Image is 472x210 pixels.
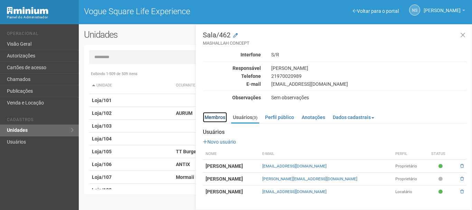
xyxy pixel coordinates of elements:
strong: Loja/102 [92,110,112,116]
td: Proprietário [393,173,428,185]
div: Telefone [198,73,266,79]
div: Sem observações [266,94,472,101]
a: Anotações [300,112,327,122]
div: Exibindo 1-509 de 509 itens [89,71,462,77]
span: Nicolle Silva [424,1,461,13]
span: Ativo [438,189,444,195]
th: Status [428,148,454,160]
small: MASHALLAH CONCEPT [203,40,466,46]
strong: TT Burger [176,149,198,154]
span: Ativo [438,163,444,169]
a: Voltar para o portal [353,8,399,14]
a: Novo usuário [203,139,236,145]
strong: ANTIX [176,162,190,167]
strong: Loja/105 [92,149,112,154]
th: Ocupante: activate to sort column ascending [173,77,328,94]
a: Perfil público [263,112,296,122]
th: Perfil [393,148,428,160]
small: (3) [252,115,257,120]
a: [PERSON_NAME][EMAIL_ADDRESS][DOMAIN_NAME] [262,176,357,181]
img: Minium [7,7,48,14]
th: Unidade: activate to sort column descending [89,77,173,94]
li: Cadastros [7,117,74,125]
a: NS [409,4,420,16]
strong: Loja/106 [92,162,112,167]
strong: Loja/104 [92,136,112,141]
a: [EMAIL_ADDRESS][DOMAIN_NAME] [262,164,327,168]
strong: Usuários [203,129,466,135]
div: [EMAIL_ADDRESS][DOMAIN_NAME] [266,81,472,87]
div: Observações [198,94,266,101]
strong: Loja/107 [92,174,112,180]
a: Usuários(3) [231,112,259,124]
a: [PERSON_NAME] [424,9,465,14]
th: E-mail [259,148,393,160]
h2: Unidades [84,29,237,40]
div: [PERSON_NAME] [266,65,472,71]
li: Operacional [7,31,74,38]
strong: [PERSON_NAME] [206,163,243,169]
strong: Loja/103 [92,123,112,129]
div: Responsável [198,65,266,71]
a: Modificar a unidade [233,32,238,39]
div: Painel do Administrador [7,14,74,20]
strong: Loja/101 [92,98,112,103]
strong: AURUM [176,110,192,116]
td: Proprietário [393,160,428,173]
span: Pendente [438,176,444,182]
div: 21970020989 [266,73,472,79]
div: S/R [266,52,472,58]
a: [EMAIL_ADDRESS][DOMAIN_NAME] [262,189,327,194]
th: Nome [203,148,259,160]
strong: Mormaii Motors [176,174,211,180]
h1: Vogue Square Life Experience [84,7,270,16]
strong: [PERSON_NAME] [206,176,243,182]
td: Locatário [393,185,428,198]
strong: [PERSON_NAME] [206,189,243,194]
a: Dados cadastrais [331,112,376,122]
h3: Sala/462 [203,31,466,46]
div: E-mail [198,81,266,87]
a: Membros [203,112,227,122]
strong: Loja/108 [92,187,112,193]
div: Interfone [198,52,266,58]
